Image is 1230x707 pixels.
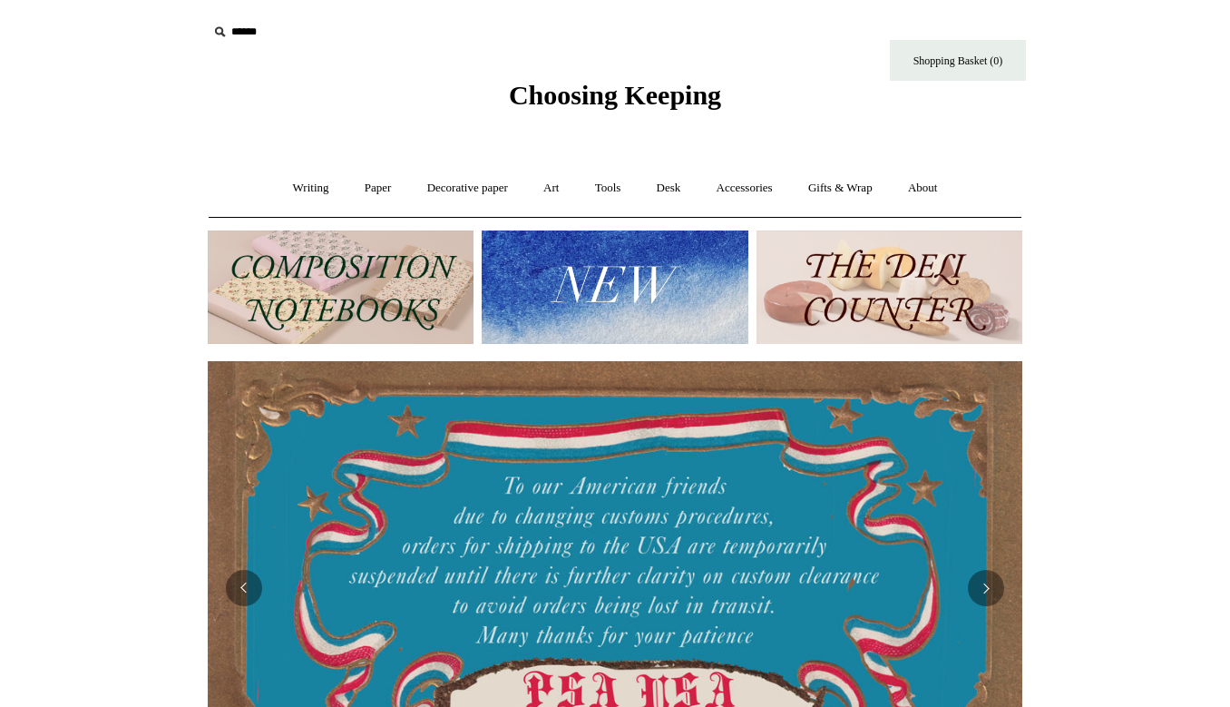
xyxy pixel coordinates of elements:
[892,164,954,212] a: About
[509,94,721,107] a: Choosing Keeping
[226,570,262,606] button: Previous
[700,164,789,212] a: Accessories
[579,164,638,212] a: Tools
[968,570,1004,606] button: Next
[757,231,1022,344] img: The Deli Counter
[348,164,408,212] a: Paper
[640,164,698,212] a: Desk
[411,164,524,212] a: Decorative paper
[482,231,747,344] img: New.jpg__PID:f73bdf93-380a-4a35-bcfe-7823039498e1
[527,164,575,212] a: Art
[509,80,721,110] span: Choosing Keeping
[890,40,1026,81] a: Shopping Basket (0)
[277,164,346,212] a: Writing
[792,164,889,212] a: Gifts & Wrap
[208,231,473,344] img: 202302 Composition ledgers.jpg__PID:69722ee6-fa44-49dd-a067-31375e5d54ec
